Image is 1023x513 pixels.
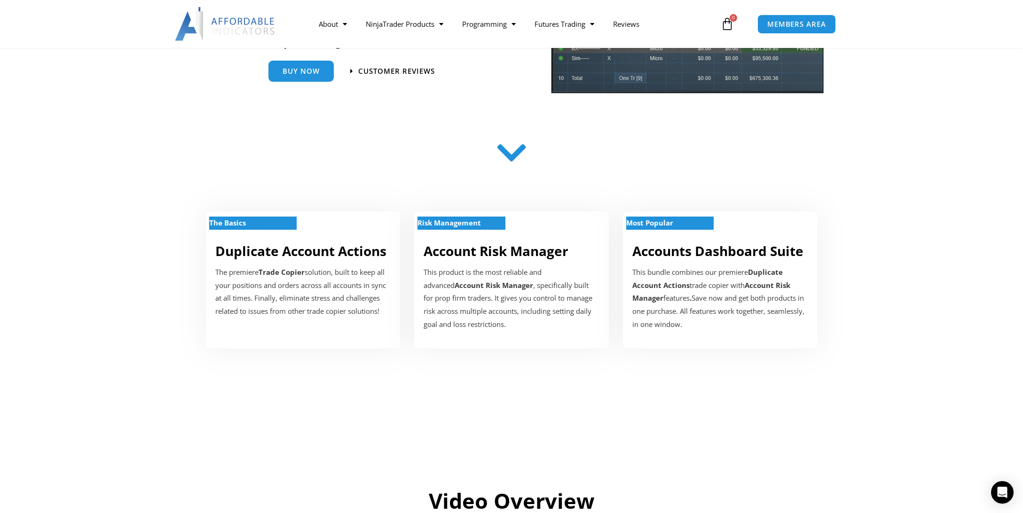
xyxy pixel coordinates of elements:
[424,266,599,331] p: This product is the most reliable and advanced , specifically built for prop firm traders. It giv...
[175,7,276,41] img: LogoAI | Affordable Indicators – NinjaTrader
[632,266,808,331] div: This bundle combines our premiere trade copier with features Save now and get both products in on...
[268,61,334,82] a: Buy Now
[215,242,386,260] a: Duplicate Account Actions
[690,293,692,303] b: .
[604,13,649,35] a: Reviews
[453,13,525,35] a: Programming
[707,10,748,38] a: 0
[626,218,673,227] strong: Most Popular
[358,68,435,75] span: Customer Reviews
[730,14,737,22] span: 0
[309,13,718,35] nav: Menu
[283,68,320,75] span: Buy Now
[525,13,604,35] a: Futures Trading
[417,218,481,227] strong: Risk Management
[259,267,305,277] strong: Trade Copier
[767,21,826,28] span: MEMBERS AREA
[350,68,435,75] a: Customer Reviews
[632,280,790,303] b: Account Risk Manager
[222,391,801,457] iframe: Customer reviews powered by Trustpilot
[991,481,1014,504] div: Open Intercom Messenger
[455,280,533,290] strong: Account Risk Manager
[632,267,783,290] b: Duplicate Account Actions
[632,242,803,260] a: Accounts Dashboard Suite
[757,15,836,34] a: MEMBERS AREA
[309,13,356,35] a: About
[356,13,453,35] a: NinjaTrader Products
[424,242,568,260] a: Account Risk Manager
[215,266,391,318] p: The premiere solution, built to keep all your positions and orders across all accounts in sync at...
[209,218,246,227] strong: The Basics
